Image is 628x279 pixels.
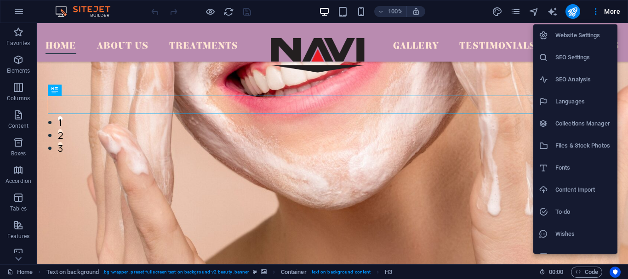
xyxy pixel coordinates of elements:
[555,74,612,85] h6: SEO Analysis
[555,228,612,239] h6: Wishes
[555,251,612,262] h6: Data
[555,184,612,195] h6: Content Import
[555,118,612,129] h6: Collections Manager
[555,206,612,217] h6: To-do
[555,162,612,173] h6: Fonts
[555,96,612,107] h6: Languages
[555,140,612,151] h6: Files & Stock Photos
[555,52,612,63] h6: SEO Settings
[555,30,612,41] h6: Website Settings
